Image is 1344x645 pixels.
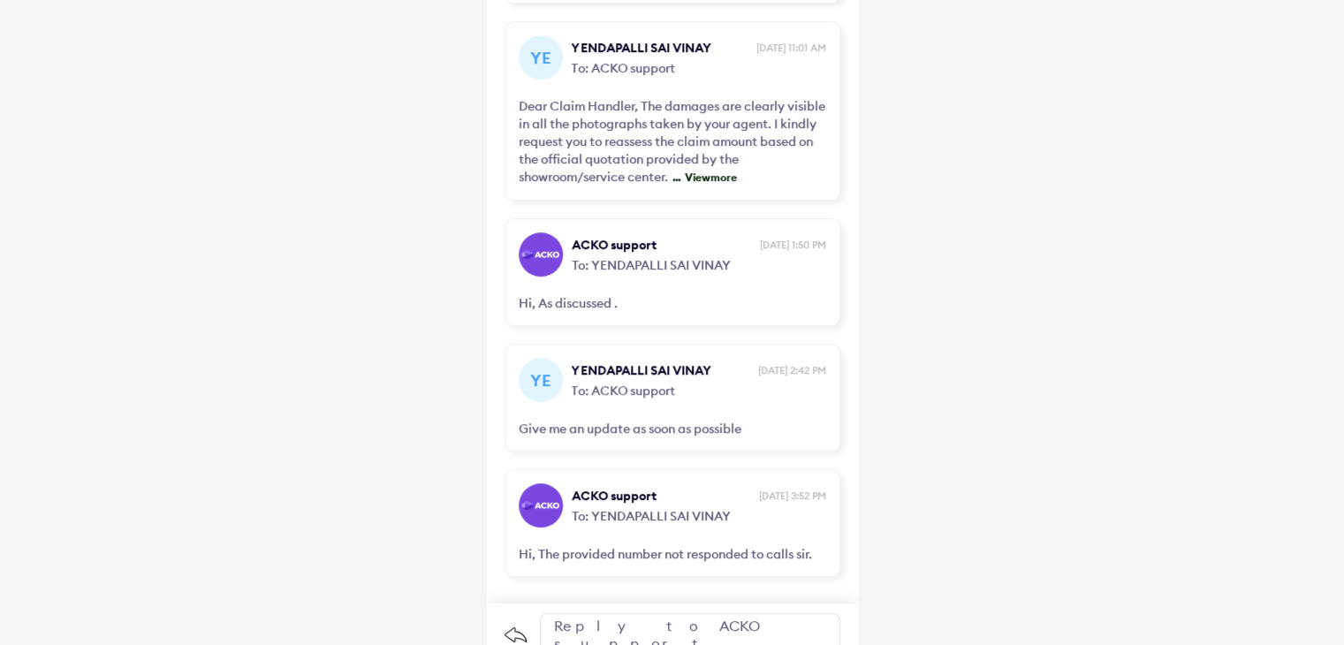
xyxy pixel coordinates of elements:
[668,171,680,184] span: ...
[519,294,826,312] div: Hi, As discussed .
[521,250,558,259] img: horizontal-gradient-white-text.png
[572,379,826,399] span: To: ACKO support
[572,39,752,57] span: YENDAPALLI SAI VINAY
[519,97,826,186] div: Dear Claim Handler, The damages are clearly visible in all the photographs taken by your agent. I...
[519,358,563,402] div: YE
[572,254,826,274] span: To: YENDAPALLI SAI VINAY
[572,57,826,77] span: To: ACKO support
[680,171,737,184] span: View more
[519,35,563,80] div: YE
[519,420,826,437] div: Give me an update as soon as possible
[572,487,755,505] span: ACKO support
[572,505,826,525] span: To: YENDAPALLI SAI VINAY
[572,361,754,379] span: YENDAPALLI SAI VINAY
[521,501,558,510] img: horizontal-gradient-white-text.png
[572,236,756,254] span: ACKO support
[519,545,826,563] div: Hi, The provided number not responded to calls sir.
[760,238,826,252] span: [DATE] 1:50 PM
[756,41,826,55] span: [DATE] 11:01 AM
[759,489,826,503] span: [DATE] 3:52 PM
[758,363,826,377] span: [DATE] 2:42 PM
